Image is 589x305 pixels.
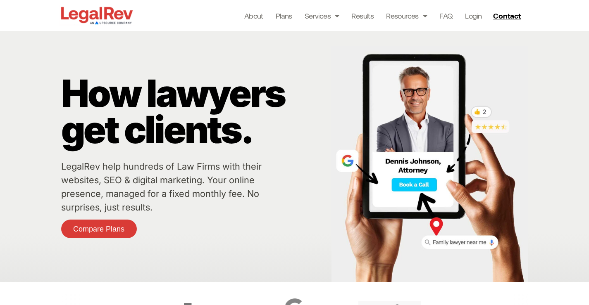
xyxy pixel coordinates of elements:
a: Compare Plans [61,220,137,238]
a: LegalRev help hundreds of Law Firms with their websites, SEO & digital marketing. Your online pre... [61,161,262,213]
a: Services [305,10,339,21]
a: Plans [276,10,292,21]
span: Contact [493,12,521,19]
nav: Menu [244,10,482,21]
span: Compare Plans [73,225,124,233]
a: Results [351,10,374,21]
p: How lawyers get clients. [61,75,327,148]
a: Resources [386,10,427,21]
a: Login [465,10,482,21]
a: About [244,10,263,21]
a: FAQ [439,10,453,21]
a: Contact [490,9,526,22]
